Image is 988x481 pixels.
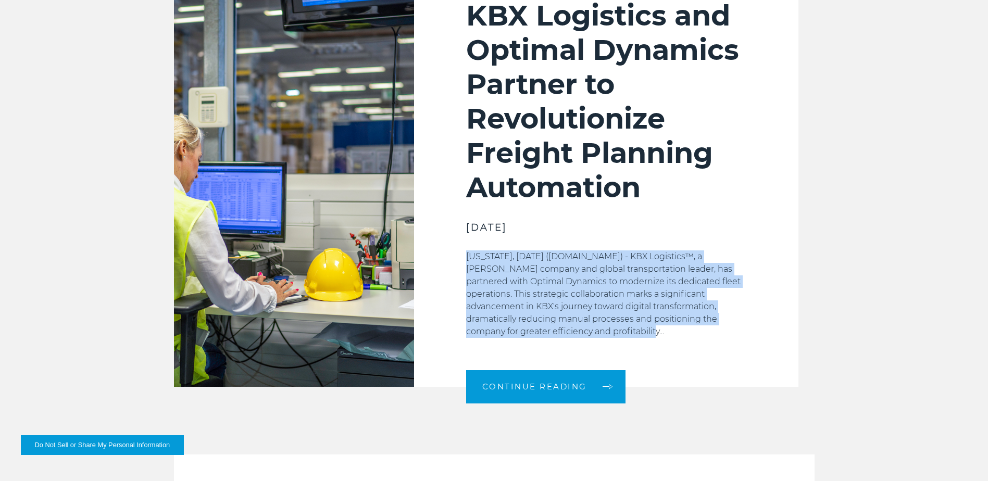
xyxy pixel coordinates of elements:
[466,220,746,235] h3: [DATE]
[21,435,184,455] button: Do Not Sell or Share My Personal Information
[466,370,626,403] a: Continue Reading arrow arrow
[466,250,746,338] p: [US_STATE], [DATE] ([DOMAIN_NAME]) - KBX Logistics™, a [PERSON_NAME] company and global transport...
[482,383,587,390] span: Continue Reading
